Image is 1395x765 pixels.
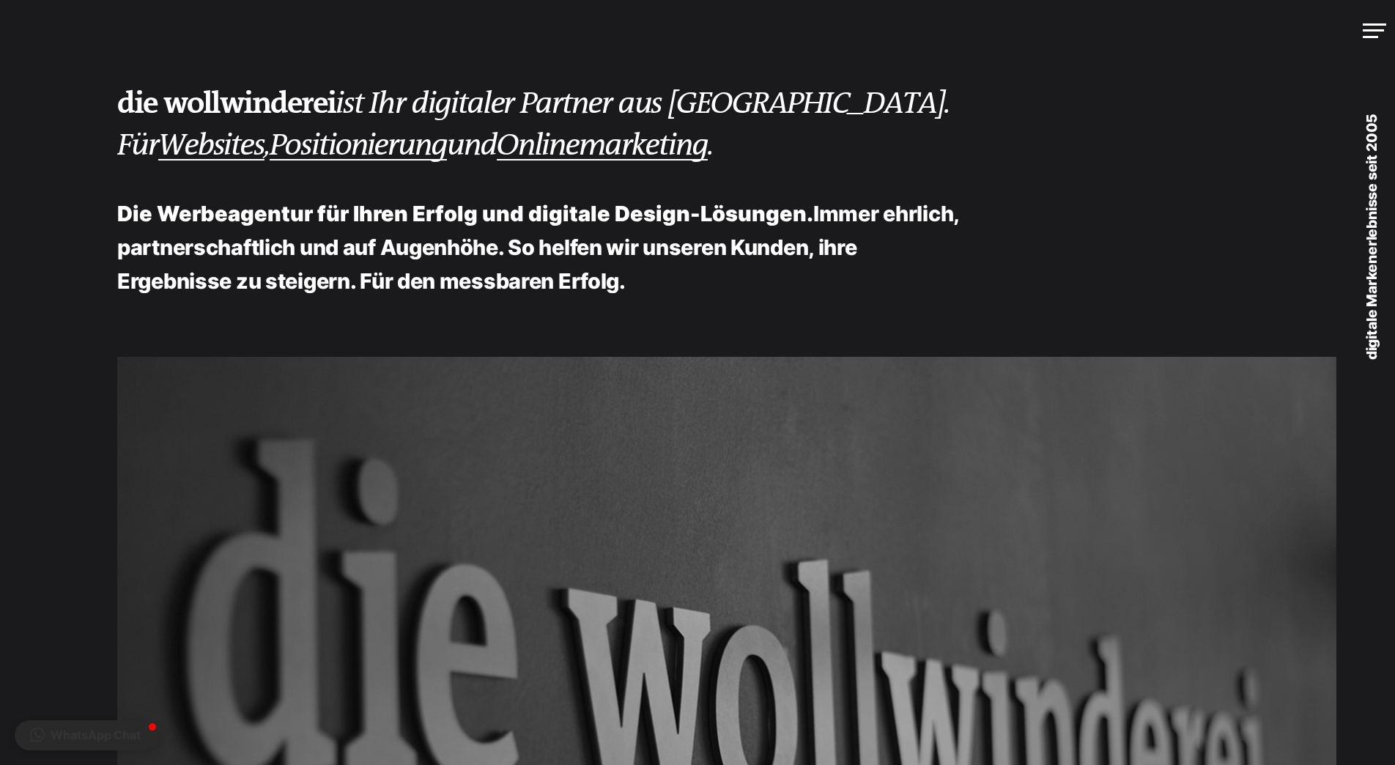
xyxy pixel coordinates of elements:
strong: die wollwinderei [117,86,336,121]
p: Immer ehrlich, partnerschaftlich und auf Augenhöhe. So helfen wir unseren Kunden, ihre Ergebnisse... [117,197,971,298]
em: ist Ihr digitaler Partner aus [GEOGRAPHIC_DATA]. Für , und . [117,86,950,163]
strong: Die Werbeagentur für Ihren Erfolg und digitale Design-Lösungen. [117,201,813,226]
button: WhatsApp Chat [15,720,159,750]
a: Positionierung [270,128,447,163]
a: Onlinemarketing [497,128,708,163]
a: Websites [158,128,264,163]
